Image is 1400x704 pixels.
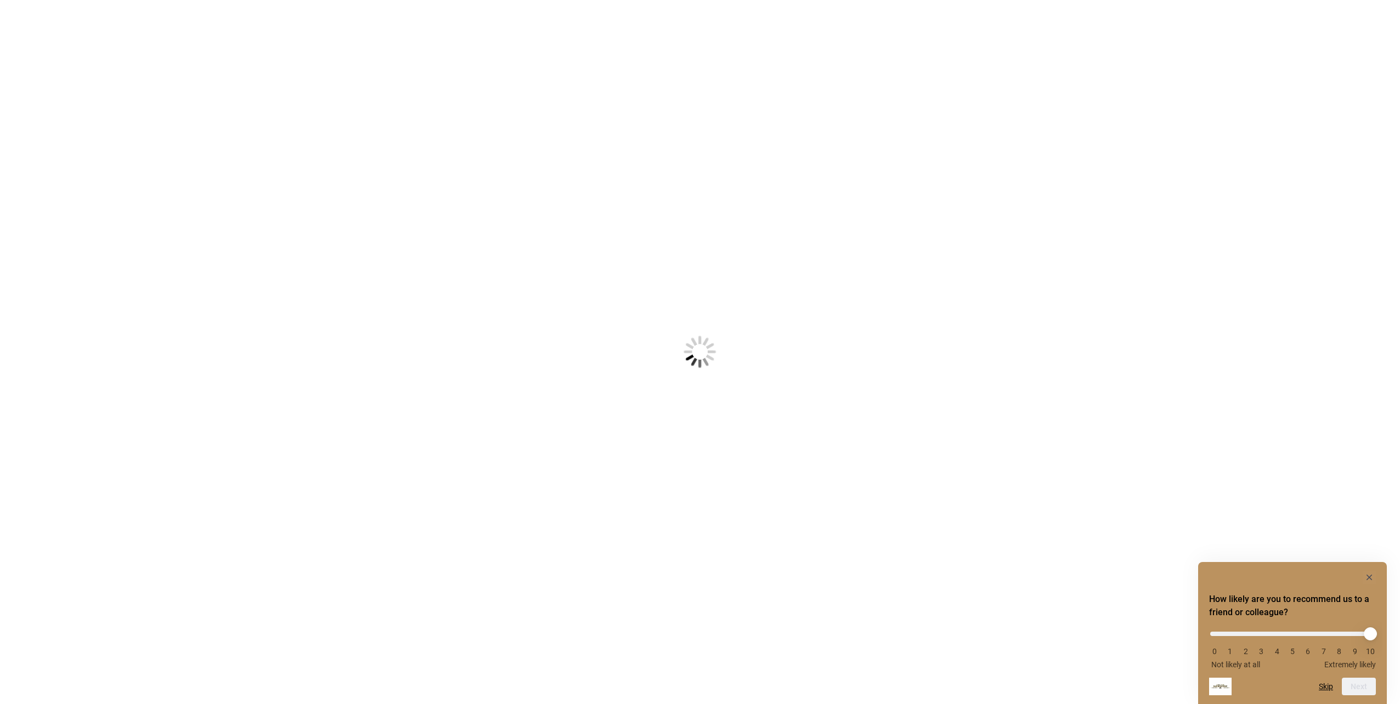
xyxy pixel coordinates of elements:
[1209,593,1376,619] h2: How likely are you to recommend us to a friend or colleague? Select an option from 0 to 10, with ...
[630,282,770,422] img: Loading
[1211,660,1260,669] span: Not likely at all
[1302,647,1313,656] li: 6
[1334,647,1345,656] li: 8
[1209,623,1376,669] div: How likely are you to recommend us to a friend or colleague? Select an option from 0 to 10, with ...
[1240,647,1251,656] li: 2
[1363,571,1376,584] button: Hide survey
[1209,647,1220,656] li: 0
[1342,678,1376,695] button: Next question
[1272,647,1283,656] li: 4
[1256,647,1267,656] li: 3
[1319,682,1333,691] button: Skip
[1287,647,1298,656] li: 5
[1318,647,1329,656] li: 7
[1365,647,1376,656] li: 10
[1209,571,1376,695] div: How likely are you to recommend us to a friend or colleague? Select an option from 0 to 10, with ...
[1324,660,1376,669] span: Extremely likely
[1350,647,1361,656] li: 9
[1224,647,1235,656] li: 1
